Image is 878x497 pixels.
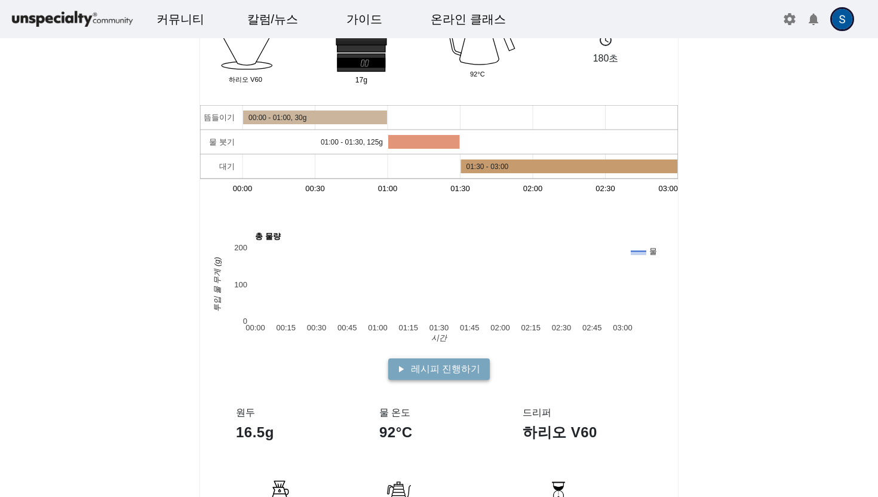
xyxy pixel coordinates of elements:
text: 00:30 [305,184,325,193]
h1: 16.5g [236,423,355,441]
text: 00:15 [276,323,296,332]
a: 커뮤니티 [147,3,214,35]
h3: 드리퍼 [523,407,642,418]
svg: A chart. [200,225,678,344]
img: profile image [830,7,854,31]
h3: 물 온도 [379,407,499,418]
text: 뜸들이기 [204,113,235,122]
a: 설정 [154,379,229,409]
tspan: 하리오 V60 [229,76,262,83]
a: 대화 [79,379,154,409]
text: 01:00 - 01:30, 125g [321,138,383,146]
tspan: 17g [355,76,367,84]
text: 물 [649,247,657,256]
text: 0 [243,317,247,326]
text: 03:00 [658,184,678,193]
text: 02:30 [595,184,615,193]
a: 홈 [4,379,79,409]
mat-icon: settings [782,12,797,26]
text: 01:30 [429,323,449,332]
h3: 원두 [236,407,355,418]
text: 00:00 [245,323,265,332]
mat-icon: schedule [598,33,613,47]
text: 00:00 - 01:00, 30g [248,113,306,122]
a: 온라인 클래스 [421,3,515,35]
text: 02:30 [552,323,572,332]
button: 레시피 진행하기 [388,358,490,380]
a: 가이드 [337,3,392,35]
text: 00:30 [307,323,327,332]
span: 대화 [109,397,124,407]
text: 투입 물 무게 (g) [213,257,222,312]
text: 01:00 [368,323,388,332]
span: 홈 [38,397,45,406]
mat-icon: notifications [806,12,821,26]
text: 대기 [219,162,235,171]
svg: A chart. [200,105,678,225]
a: 칼럼/뉴스 [238,3,308,35]
span: 설정 [185,397,199,406]
text: 01:30 [450,184,470,193]
text: 01:00 [378,184,398,193]
text: 총 물량 [255,232,281,241]
text: 02:00 [490,323,510,332]
text: 00:45 [337,323,357,332]
h1: 하리오 V60 [523,423,642,441]
text: 시간 [431,333,448,342]
img: logo [10,9,135,30]
text: 01:30 - 03:00 [466,162,509,171]
text: 200 [234,243,247,252]
text: 00:00 [233,184,253,193]
span: 레시피 진행하기 [411,362,480,376]
text: 물 붓기 [209,137,235,146]
text: 02:00 [523,184,543,193]
text: 02:45 [582,323,602,332]
text: 02:15 [521,323,541,332]
p: 180초 [555,51,656,66]
text: 01:45 [460,323,480,332]
h1: 92°C [379,423,499,441]
text: 100 [234,280,247,289]
text: 03:00 [613,323,633,332]
text: 01:15 [398,323,418,332]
